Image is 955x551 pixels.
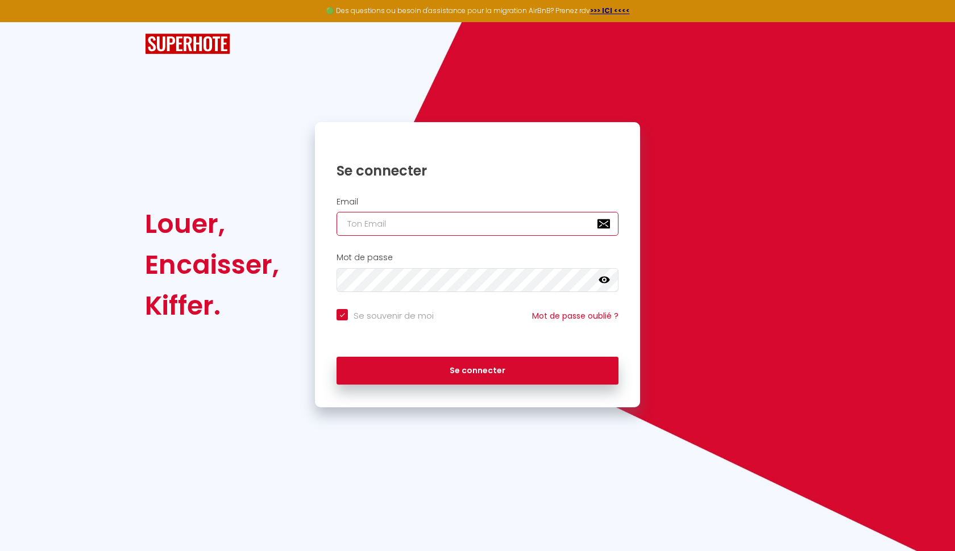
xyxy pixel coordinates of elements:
h2: Email [337,197,618,207]
img: SuperHote logo [145,34,230,55]
a: Mot de passe oublié ? [532,310,618,322]
div: Kiffer. [145,285,279,326]
div: Encaisser, [145,244,279,285]
a: >>> ICI <<<< [590,6,630,15]
button: Se connecter [337,357,618,385]
div: Louer, [145,203,279,244]
h1: Se connecter [337,162,618,180]
h2: Mot de passe [337,253,618,262]
input: Ton Email [337,212,618,236]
